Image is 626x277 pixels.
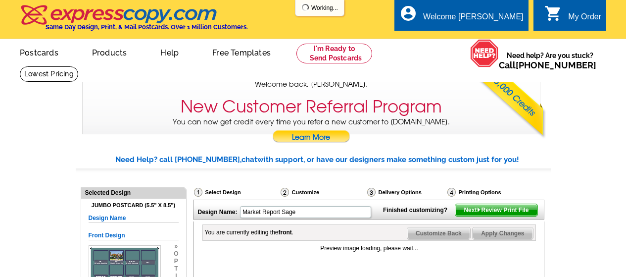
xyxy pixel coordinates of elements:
[4,40,74,63] a: Postcards
[89,214,179,223] h5: Design Name
[181,97,442,117] h3: New Customer Referral Program
[174,243,178,250] span: »
[174,265,178,273] span: t
[272,130,350,145] a: Learn More
[366,187,446,197] div: Delivery Options
[383,207,453,214] strong: Finished customizing?
[473,227,532,239] span: Apply Changes
[89,231,179,240] h5: Front Design
[568,12,601,26] div: My Order
[198,209,238,216] strong: Design Name:
[367,188,376,197] img: Delivery Options
[470,39,499,67] img: help
[203,244,536,253] div: Preview image loading, please wait...
[499,60,596,70] span: Call
[193,187,280,200] div: Select Design
[455,204,537,216] span: Next Review Print File
[144,40,194,63] a: Help
[115,154,551,166] div: Need Help? call [PHONE_NUMBER], with support, or have our designers make something custom just fo...
[446,187,534,197] div: Printing Options
[499,51,601,70] span: Need help? Are you stuck?
[20,12,248,31] a: Same Day Design, Print, & Mail Postcards. Over 1 Million Customers.
[544,11,601,23] a: shopping_cart My Order
[205,228,294,237] div: You are currently editing the .
[255,79,368,90] span: Welcome back, [PERSON_NAME].
[544,4,562,22] i: shopping_cart
[241,155,257,164] span: chat
[477,208,481,212] img: button-next-arrow-white.png
[194,188,202,197] img: Select Design
[196,40,287,63] a: Free Templates
[280,187,366,200] div: Customize
[407,227,470,239] span: Customize Back
[447,188,456,197] img: Printing Options & Summary
[423,12,523,26] div: Welcome [PERSON_NAME]
[279,229,292,236] b: front
[516,60,596,70] a: [PHONE_NUMBER]
[46,23,248,31] h4: Same Day Design, Print, & Mail Postcards. Over 1 Million Customers.
[76,40,143,63] a: Products
[174,250,178,258] span: o
[83,117,540,145] p: You can now get credit every time you refer a new customer to [DOMAIN_NAME].
[174,258,178,265] span: p
[89,202,179,209] h4: Jumbo Postcard (5.5" x 8.5")
[281,188,289,197] img: Customize
[301,3,309,11] img: loading...
[81,188,186,197] div: Selected Design
[399,4,417,22] i: account_circle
